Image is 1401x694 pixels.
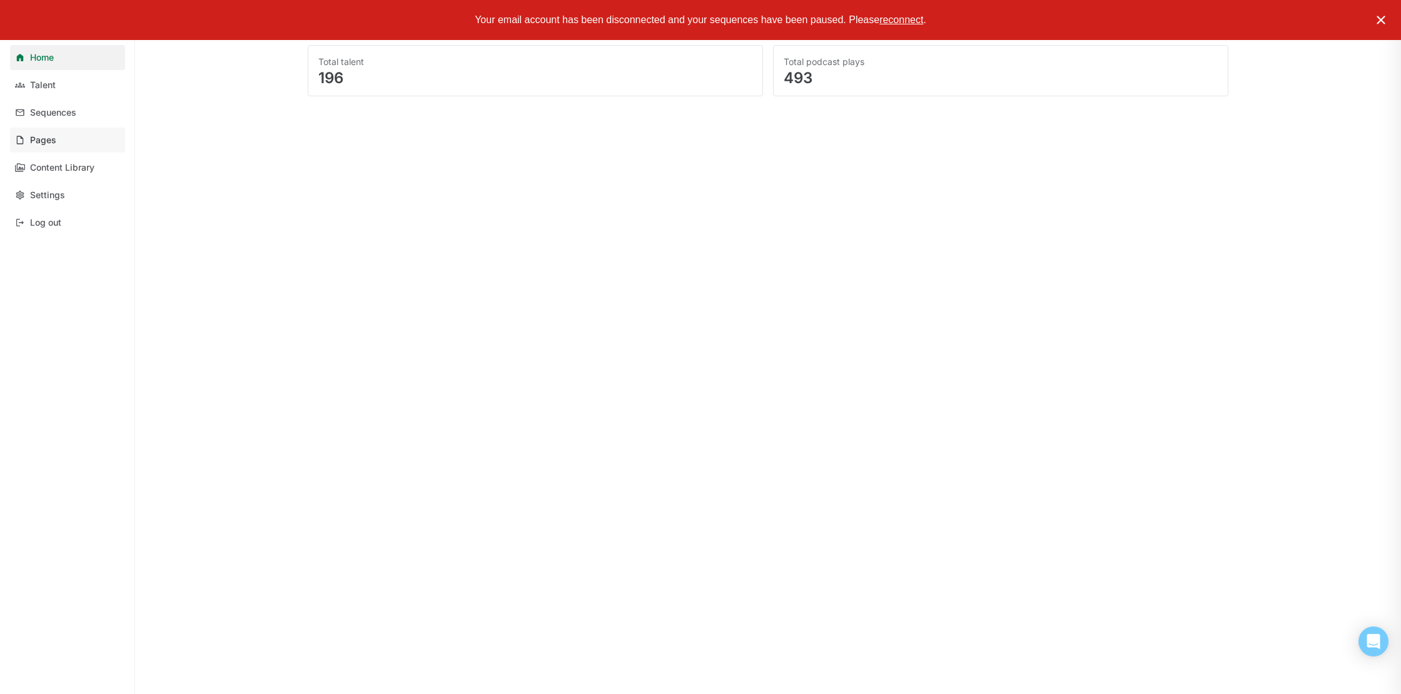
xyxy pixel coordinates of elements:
a: Home [10,45,125,70]
div: Talent [30,80,56,91]
div: Open Intercom Messenger [1358,626,1388,656]
div: Pages [30,135,56,146]
a: Sequences [10,100,125,125]
div: Content Library [30,163,94,173]
div: Total talent [318,56,752,68]
div: Sequences [30,108,76,118]
div: 196 [318,71,752,86]
a: Talent [10,73,125,98]
a: Pages [10,128,125,153]
a: Settings [10,183,125,208]
a: Content Library [10,155,125,180]
div: Log out [30,218,61,228]
div: 493 [784,71,1218,86]
span: Your email account has been disconnected and your sequences have been paused. Please [475,14,879,25]
div: Home [30,53,54,63]
span: . [923,14,926,25]
div: Settings [30,190,65,201]
div: Total podcast plays [784,56,1218,68]
span: reconnect [879,14,923,25]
